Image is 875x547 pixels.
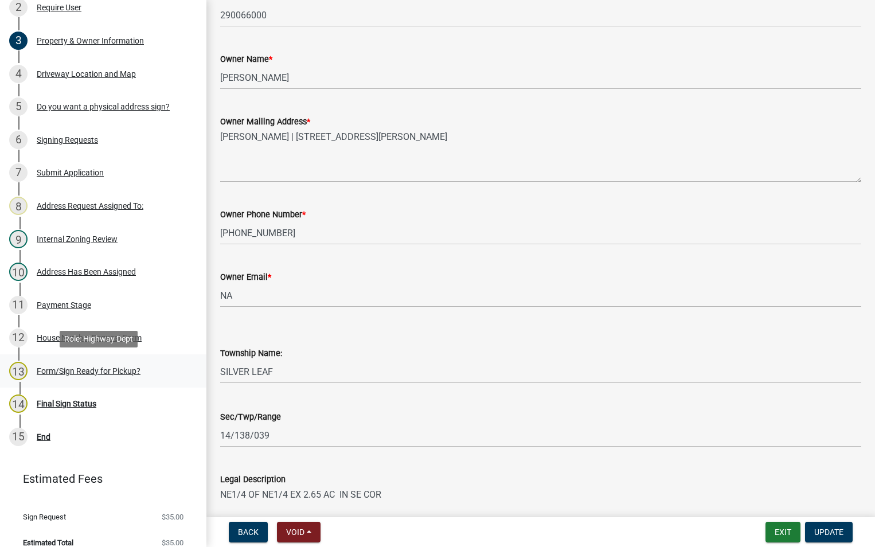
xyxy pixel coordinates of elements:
div: House Number Request Form [37,334,142,342]
span: Estimated Total [23,539,73,546]
div: Final Sign Status [37,400,96,408]
div: Do you want a physical address sign? [37,103,170,111]
div: Property & Owner Information [37,37,144,45]
div: 11 [9,296,28,314]
span: $35.00 [162,539,183,546]
button: Void [277,522,321,542]
div: Address Request Assigned To: [37,202,143,210]
div: 8 [9,197,28,215]
div: 12 [9,329,28,347]
label: Owner Phone Number [220,211,306,219]
div: Internal Zoning Review [37,235,118,243]
button: Back [229,522,268,542]
label: Legal Description [220,476,286,484]
label: Sec/Twp/Range [220,413,281,421]
span: Back [238,528,259,537]
div: Address Has Been Assigned [37,268,136,276]
div: 9 [9,230,28,248]
label: Owner Email [220,273,271,282]
div: 7 [9,163,28,182]
div: End [37,433,50,441]
div: Submit Application [37,169,104,177]
label: Owner Mailing Address [220,118,310,126]
div: Signing Requests [37,136,98,144]
div: 6 [9,131,28,149]
label: Township Name: [220,350,282,358]
span: $35.00 [162,513,183,521]
div: 14 [9,394,28,413]
button: Update [805,522,853,542]
div: 15 [9,428,28,446]
div: Driveway Location and Map [37,70,136,78]
div: Form/Sign Ready for Pickup? [37,367,140,375]
div: 3 [9,32,28,50]
div: Require User [37,3,81,11]
div: 5 [9,97,28,116]
span: Sign Request [23,513,66,521]
div: Role: Highway Dept [60,331,138,347]
div: Payment Stage [37,301,91,309]
div: 13 [9,362,28,380]
div: 10 [9,263,28,281]
label: Owner Name [220,56,272,64]
button: Exit [765,522,800,542]
a: Estimated Fees [9,467,188,490]
div: 4 [9,65,28,83]
span: Update [814,528,843,537]
span: Void [286,528,304,537]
